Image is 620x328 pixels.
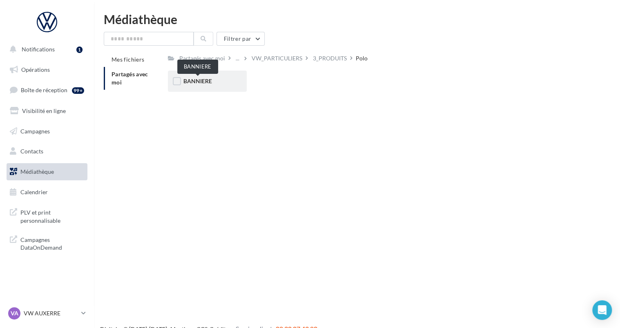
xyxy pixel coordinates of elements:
div: Médiathèque [104,13,610,25]
span: Notifications [22,46,55,53]
span: Partagés avec moi [112,71,148,86]
span: Boîte de réception [21,86,67,93]
span: Campagnes DataOnDemand [20,234,84,252]
div: BANNIERE [177,60,218,74]
p: VW AUXERRE [24,309,78,317]
div: 1 [76,47,83,53]
span: Calendrier [20,188,48,195]
a: Visibilité en ligne [5,102,89,120]
div: 3_PRODUITS [313,54,347,62]
span: Visibilité en ligne [22,107,66,114]
a: Calendrier [5,184,89,201]
div: ... [234,53,241,64]
div: Open Intercom Messenger [592,300,612,320]
a: Campagnes DataOnDemand [5,231,89,255]
span: PLV et print personnalisable [20,207,84,224]
span: Contacts [20,148,43,155]
div: Partagés avec moi [179,54,225,62]
span: BANNIERE [183,78,212,84]
a: PLV et print personnalisable [5,204,89,228]
div: 99+ [72,87,84,94]
span: VA [11,309,18,317]
span: Médiathèque [20,168,54,175]
span: Campagnes [20,127,50,134]
a: Contacts [5,143,89,160]
a: Campagnes [5,123,89,140]
a: VA VW AUXERRE [7,306,87,321]
button: Notifications 1 [5,41,86,58]
span: Opérations [21,66,50,73]
div: VW_PARTICULIERS [252,54,302,62]
a: Médiathèque [5,163,89,180]
div: Polo [356,54,368,62]
a: Boîte de réception99+ [5,81,89,99]
a: Opérations [5,61,89,78]
button: Filtrer par [216,32,265,46]
span: Mes fichiers [112,56,144,63]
